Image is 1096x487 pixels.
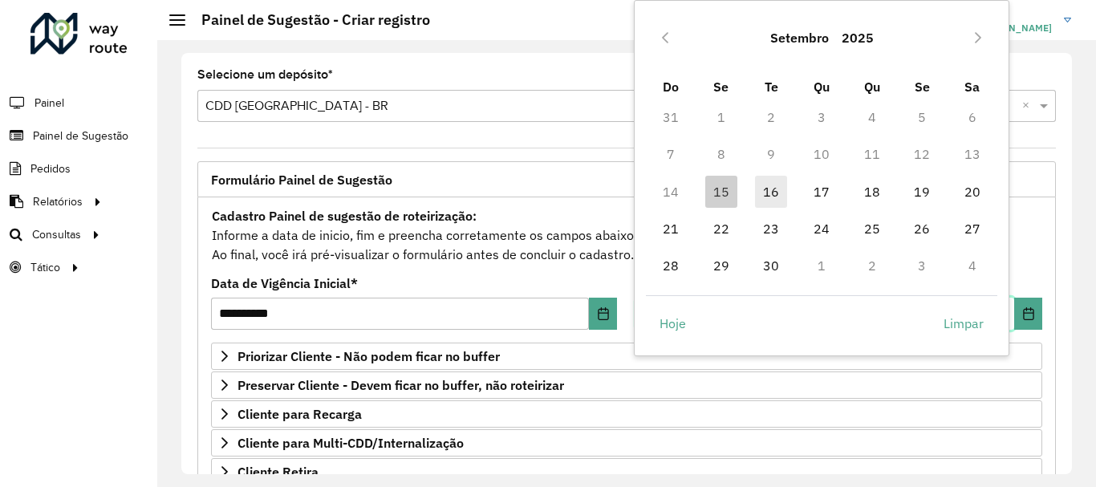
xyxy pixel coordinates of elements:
[211,205,1042,265] div: Informe a data de inicio, fim e preencha corretamente os campos abaixo. Ao final, você irá pré-vi...
[705,250,737,282] span: 29
[797,99,847,136] td: 3
[655,250,687,282] span: 28
[897,136,948,172] td: 12
[211,343,1042,370] a: Priorizar Cliente - Não podem ficar no buffer
[696,247,746,284] td: 29
[1022,96,1036,116] span: Clear all
[655,213,687,245] span: 21
[237,436,464,449] span: Cliente para Multi-CDD/Internalização
[35,95,64,112] span: Painel
[746,210,797,247] td: 23
[897,173,948,210] td: 19
[755,250,787,282] span: 30
[765,79,778,95] span: Te
[713,79,729,95] span: Se
[797,210,847,247] td: 24
[948,173,998,210] td: 20
[646,99,696,136] td: 31
[33,128,128,144] span: Painel de Sugestão
[211,173,392,186] span: Formulário Painel de Sugestão
[846,210,897,247] td: 25
[1014,298,1042,330] button: Choose Date
[705,213,737,245] span: 22
[746,247,797,284] td: 30
[897,247,948,284] td: 3
[663,79,679,95] span: Do
[237,465,319,478] span: Cliente Retira
[906,176,938,208] span: 19
[806,176,838,208] span: 17
[646,136,696,172] td: 7
[764,18,835,57] button: Choose Month
[696,136,746,172] td: 8
[197,65,333,84] label: Selecione um depósito
[237,408,362,420] span: Cliente para Recarga
[696,210,746,247] td: 22
[646,307,700,339] button: Hoje
[835,18,880,57] button: Choose Year
[646,173,696,210] td: 14
[705,176,737,208] span: 15
[33,193,83,210] span: Relatórios
[846,173,897,210] td: 18
[32,226,81,243] span: Consultas
[797,247,847,284] td: 1
[864,79,880,95] span: Qu
[589,298,617,330] button: Choose Date
[211,371,1042,399] a: Preservar Cliente - Devem ficar no buffer, não roteirizar
[846,99,897,136] td: 4
[806,213,838,245] span: 24
[652,25,678,51] button: Previous Month
[646,247,696,284] td: 28
[956,176,988,208] span: 20
[814,79,830,95] span: Qu
[897,99,948,136] td: 5
[696,99,746,136] td: 1
[746,136,797,172] td: 9
[755,176,787,208] span: 16
[211,400,1042,428] a: Cliente para Recarga
[897,210,948,247] td: 26
[915,79,930,95] span: Se
[948,99,998,136] td: 6
[30,160,71,177] span: Pedidos
[856,176,888,208] span: 18
[948,247,998,284] td: 4
[237,350,500,363] span: Priorizar Cliente - Não podem ficar no buffer
[906,213,938,245] span: 26
[948,136,998,172] td: 13
[211,458,1042,485] a: Cliente Retira
[948,210,998,247] td: 27
[944,314,984,333] span: Limpar
[696,173,746,210] td: 15
[856,213,888,245] span: 25
[930,307,997,339] button: Limpar
[30,259,60,276] span: Tático
[755,213,787,245] span: 23
[646,210,696,247] td: 21
[956,213,988,245] span: 27
[211,429,1042,457] a: Cliente para Multi-CDD/Internalização
[212,208,477,224] strong: Cadastro Painel de sugestão de roteirização:
[797,173,847,210] td: 17
[746,99,797,136] td: 2
[846,136,897,172] td: 11
[211,274,358,293] label: Data de Vigência Inicial
[964,79,980,95] span: Sa
[660,314,686,333] span: Hoje
[846,247,897,284] td: 2
[965,25,991,51] button: Next Month
[185,11,430,29] h2: Painel de Sugestão - Criar registro
[237,379,564,392] span: Preservar Cliente - Devem ficar no buffer, não roteirizar
[746,173,797,210] td: 16
[797,136,847,172] td: 10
